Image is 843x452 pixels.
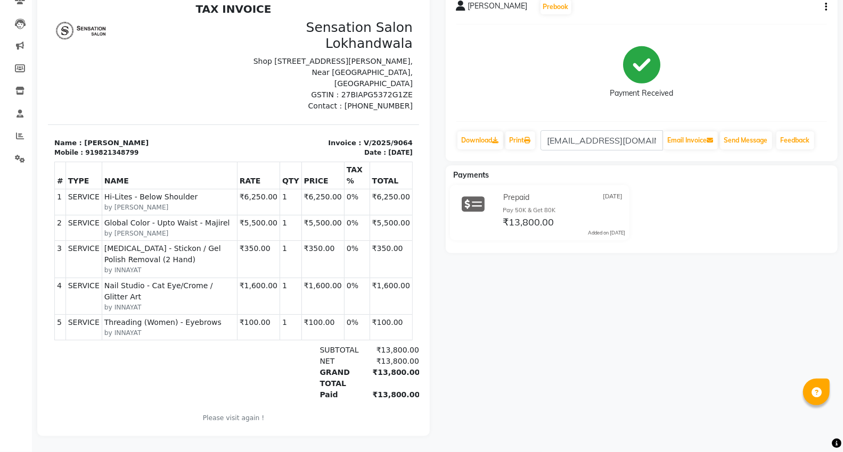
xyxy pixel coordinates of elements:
input: enter email [541,130,663,150]
div: NET [265,357,318,369]
p: Please visit again ! [6,415,365,424]
td: ₹100.00 [253,316,296,341]
td: SERVICE [18,216,54,242]
p: Shop [STREET_ADDRESS][PERSON_NAME], Near [GEOGRAPHIC_DATA], [GEOGRAPHIC_DATA] [192,57,365,91]
td: 0% [296,191,322,216]
button: Send Message [720,131,772,149]
th: TAX % [296,164,322,191]
td: 2 [7,216,18,242]
th: RATE [189,164,232,191]
span: Global Color - Upto Waist - Majirel [56,219,187,230]
td: ₹1,600.00 [189,279,232,316]
td: ₹350.00 [322,242,364,279]
td: ₹5,500.00 [322,216,364,242]
th: NAME [54,164,189,191]
th: TOTAL [322,164,364,191]
div: Pay 50K & Get 80K [503,206,625,215]
th: TYPE [18,164,54,191]
td: 1 [232,191,254,216]
div: Payment Received [610,88,674,99]
span: Prepaid [503,192,529,203]
span: Threading (Women) - Eyebrows [56,319,187,330]
th: PRICE [253,164,296,191]
td: ₹1,600.00 [322,279,364,316]
small: by INNAYAT [56,330,187,339]
small: by INNAYAT [56,267,187,277]
td: ₹350.00 [189,242,232,279]
small: by [PERSON_NAME] [56,204,187,214]
td: 0% [296,279,322,316]
div: Mobile : [6,149,35,159]
td: 0% [296,216,322,242]
td: 1 [232,279,254,316]
p: Invoice : V/2025/9064 [192,139,365,150]
td: 1 [7,191,18,216]
a: Feedback [776,131,814,149]
td: ₹5,500.00 [253,216,296,242]
span: Nail Studio - Cat Eye/Crome / Glitter Art [56,282,187,304]
span: [PERSON_NAME] [468,1,528,15]
div: [DATE] [340,149,365,159]
span: [DATE] [603,192,623,203]
th: QTY [232,164,254,191]
td: 4 [7,279,18,316]
button: Email Invoice [664,131,718,149]
div: ₹13,800.00 [318,346,371,357]
th: # [7,164,18,191]
div: ₹13,800.00 [318,369,371,391]
td: ₹1,600.00 [253,279,296,316]
td: 1 [232,216,254,242]
td: 5 [7,316,18,341]
a: Download [457,131,503,149]
div: 919821348799 [37,149,91,159]
div: GRAND TOTAL [265,369,318,391]
span: [MEDICAL_DATA] - Stickon / Gel Polish Removal (2 Hand) [56,245,187,267]
div: ₹13,800.00 [318,391,371,402]
td: 1 [232,316,254,341]
td: ₹100.00 [322,316,364,341]
td: ₹6,250.00 [322,191,364,216]
td: 1 [232,242,254,279]
td: 3 [7,242,18,279]
span: ₹13,800.00 [503,216,554,231]
td: SERVICE [18,191,54,216]
div: Paid [265,391,318,402]
small: by [PERSON_NAME] [56,230,187,240]
td: ₹5,500.00 [189,216,232,242]
td: ₹6,250.00 [189,191,232,216]
span: Hi-Lites - Below Shoulder [56,193,187,204]
td: 0% [296,242,322,279]
td: ₹350.00 [253,242,296,279]
td: 0% [296,316,322,341]
div: ₹13,800.00 [318,357,371,369]
h2: TAX INVOICE [6,4,365,17]
p: Name : [PERSON_NAME] [6,139,179,150]
div: Added on [DATE] [588,229,625,237]
div: SUBTOTAL [265,346,318,357]
td: ₹100.00 [189,316,232,341]
span: Payments [454,170,489,180]
div: Date : [316,149,338,159]
small: by INNAYAT [56,304,187,314]
td: ₹6,250.00 [253,191,296,216]
a: Print [505,131,535,149]
p: Contact : [PHONE_NUMBER] [192,102,365,113]
td: SERVICE [18,242,54,279]
td: SERVICE [18,316,54,341]
h3: Sensation Salon Lokhandwala [192,21,365,53]
p: GSTIN : 27BIAPG5372G1ZE [192,91,365,102]
td: SERVICE [18,279,54,316]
